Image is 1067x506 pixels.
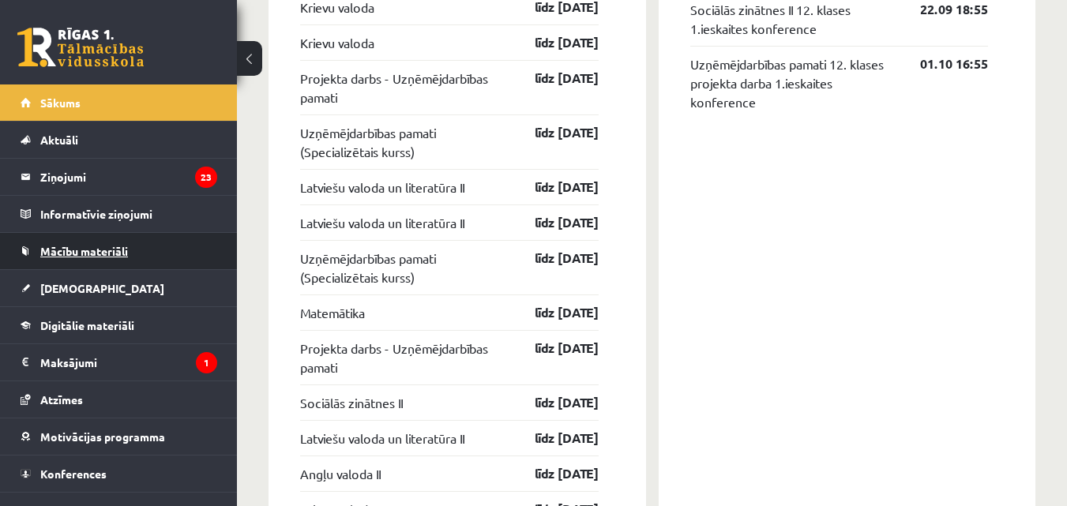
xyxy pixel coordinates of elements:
span: Aktuāli [40,133,78,147]
a: Latviešu valoda un literatūra II [300,429,464,448]
a: Projekta darbs - Uzņēmējdarbības pamati [300,339,507,377]
a: Mācību materiāli [21,233,217,269]
a: Uzņēmējdarbības pamati 12. klases projekta darba 1.ieskaites konference [690,54,897,111]
a: līdz [DATE] [507,339,599,358]
a: līdz [DATE] [507,69,599,88]
a: Atzīmes [21,381,217,418]
a: Sociālās zinātnes II [300,393,403,412]
span: Digitālie materiāli [40,318,134,332]
a: Digitālie materiāli [21,307,217,343]
a: Uzņēmējdarbības pamati (Specializētais kurss) [300,123,507,161]
a: līdz [DATE] [507,464,599,483]
a: Uzņēmējdarbības pamati (Specializētais kurss) [300,249,507,287]
span: Sākums [40,96,81,110]
a: līdz [DATE] [507,123,599,142]
span: [DEMOGRAPHIC_DATA] [40,281,164,295]
a: Motivācijas programma [21,418,217,455]
a: Informatīvie ziņojumi [21,196,217,232]
a: Angļu valoda II [300,464,381,483]
a: Latviešu valoda un literatūra II [300,178,464,197]
span: Mācību materiāli [40,244,128,258]
legend: Informatīvie ziņojumi [40,196,217,232]
a: līdz [DATE] [507,178,599,197]
a: Sākums [21,84,217,121]
a: Ziņojumi23 [21,159,217,195]
a: Aktuāli [21,122,217,158]
a: līdz [DATE] [507,393,599,412]
i: 1 [196,352,217,373]
a: Maksājumi1 [21,344,217,380]
a: Konferences [21,455,217,492]
a: līdz [DATE] [507,249,599,268]
span: Atzīmes [40,392,83,407]
legend: Maksājumi [40,344,217,380]
a: 01.10 16:55 [896,54,988,73]
a: Krievu valoda [300,33,374,52]
a: līdz [DATE] [507,303,599,322]
a: Matemātika [300,303,365,322]
a: [DEMOGRAPHIC_DATA] [21,270,217,306]
a: līdz [DATE] [507,213,599,232]
a: Latviešu valoda un literatūra II [300,213,464,232]
a: līdz [DATE] [507,429,599,448]
span: Motivācijas programma [40,429,165,444]
legend: Ziņojumi [40,159,217,195]
span: Konferences [40,467,107,481]
a: Projekta darbs - Uzņēmējdarbības pamati [300,69,507,107]
a: Rīgas 1. Tālmācības vidusskola [17,28,144,67]
a: līdz [DATE] [507,33,599,52]
i: 23 [195,167,217,188]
